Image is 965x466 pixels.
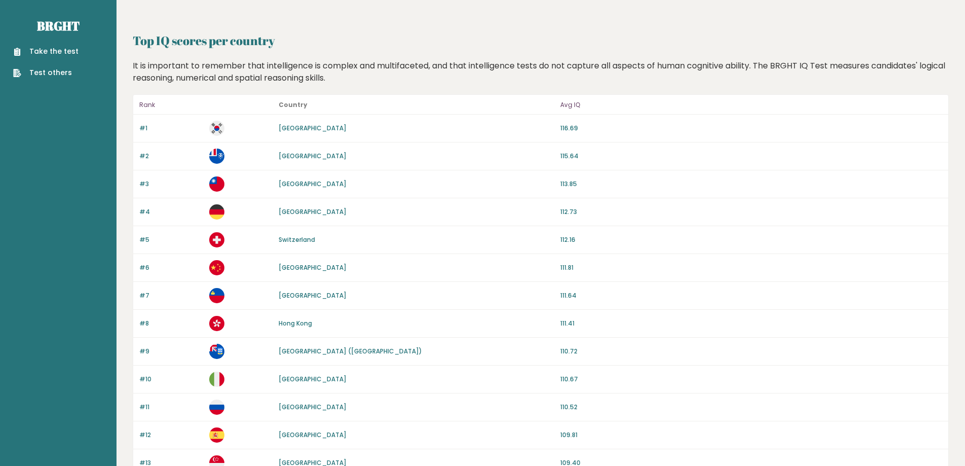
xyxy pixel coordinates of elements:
a: Brght [37,18,80,34]
p: 111.81 [560,263,942,272]
p: #11 [139,403,203,412]
p: #4 [139,207,203,217]
a: Hong Kong [279,319,312,328]
img: es.svg [209,427,224,443]
a: [GEOGRAPHIC_DATA] [279,263,346,272]
img: cn.svg [209,260,224,275]
p: #8 [139,319,203,328]
h2: Top IQ scores per country [133,31,949,50]
p: #3 [139,180,203,189]
p: 110.72 [560,347,942,356]
img: ru.svg [209,400,224,415]
p: #6 [139,263,203,272]
p: 115.64 [560,152,942,161]
p: 111.64 [560,291,942,300]
a: [GEOGRAPHIC_DATA] [279,124,346,132]
img: fk.svg [209,344,224,359]
p: #7 [139,291,203,300]
p: #12 [139,431,203,440]
img: tf.svg [209,149,224,164]
p: Avg IQ [560,99,942,111]
a: [GEOGRAPHIC_DATA] [279,375,346,383]
p: #1 [139,124,203,133]
b: Country [279,100,307,109]
p: 112.73 [560,207,942,217]
p: #2 [139,152,203,161]
p: Rank [139,99,203,111]
p: 110.52 [560,403,942,412]
a: Take the test [13,46,79,57]
img: hk.svg [209,316,224,331]
img: tw.svg [209,176,224,192]
img: kr.svg [209,121,224,136]
img: it.svg [209,372,224,387]
a: [GEOGRAPHIC_DATA] [279,403,346,411]
p: #9 [139,347,203,356]
a: [GEOGRAPHIC_DATA] [279,180,346,188]
p: #10 [139,375,203,384]
a: [GEOGRAPHIC_DATA] [279,291,346,300]
p: 116.69 [560,124,942,133]
p: 112.16 [560,235,942,244]
img: de.svg [209,204,224,220]
p: 110.67 [560,375,942,384]
img: ch.svg [209,232,224,247]
a: [GEOGRAPHIC_DATA] [279,431,346,439]
p: 111.41 [560,319,942,328]
div: It is important to remember that intelligence is complex and multifaceted, and that intelligence ... [129,60,953,84]
img: li.svg [209,288,224,303]
a: [GEOGRAPHIC_DATA] ([GEOGRAPHIC_DATA]) [279,347,422,355]
p: 113.85 [560,180,942,189]
a: Switzerland [279,235,315,244]
a: Test others [13,67,79,78]
p: #5 [139,235,203,244]
p: 109.81 [560,431,942,440]
a: [GEOGRAPHIC_DATA] [279,152,346,160]
a: [GEOGRAPHIC_DATA] [279,207,346,216]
